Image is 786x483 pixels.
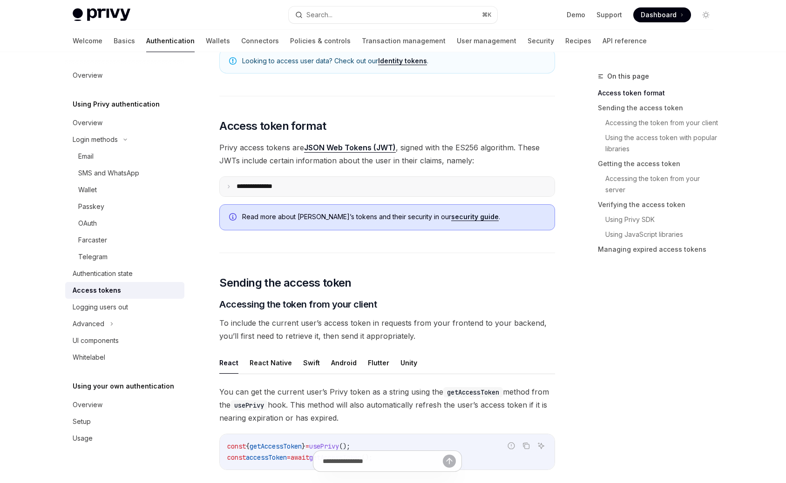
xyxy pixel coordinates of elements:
button: Toggle dark mode [698,7,713,22]
div: Usage [73,433,93,444]
span: getAccessToken [250,442,302,450]
a: Identity tokens [378,57,427,65]
div: Search... [306,9,332,20]
span: Accessing the token from your client [219,298,377,311]
button: Send message [443,455,456,468]
code: usePrivy [230,400,268,410]
div: Advanced [73,318,104,329]
a: Overview [65,114,184,131]
span: ⌘ K [482,11,492,19]
a: Authentication state [65,265,184,282]
a: Using the access token with popular libraries [605,130,721,156]
div: SMS and WhatsApp [78,168,139,179]
a: Usage [65,430,184,447]
div: Access tokens [73,285,121,296]
span: You can get the current user’s Privy token as a string using the method from the hook. This metho... [219,385,555,424]
a: API reference [603,30,647,52]
a: Access tokens [65,282,184,299]
div: Wallet [78,184,97,195]
a: Setup [65,413,184,430]
code: getAccessToken [443,387,503,397]
a: Basics [114,30,135,52]
a: Using Privy SDK [605,212,721,227]
svg: Note [229,57,237,65]
a: Dashboard [633,7,691,22]
a: SMS and WhatsApp [65,165,184,181]
a: Managing expired access tokens [598,242,721,257]
button: React [219,352,238,374]
a: Recipes [565,30,591,52]
a: Whitelabel [65,349,184,366]
div: Whitelabel [73,352,105,363]
a: Welcome [73,30,102,52]
a: Security [528,30,554,52]
div: Overview [73,70,102,81]
a: security guide [451,213,499,221]
span: To include the current user’s access token in requests from your frontend to your backend, you’ll... [219,316,555,342]
a: Accessing the token from your server [605,171,721,197]
div: Telegram [78,251,108,262]
a: Farcaster [65,232,184,248]
div: Logging users out [73,302,128,313]
span: Privy access tokens are , signed with the ES256 algorithm. These JWTs include certain information... [219,141,555,167]
div: Farcaster [78,235,107,246]
span: Sending the access token [219,275,352,290]
div: Overview [73,117,102,128]
a: Wallet [65,181,184,198]
div: Overview [73,399,102,410]
h5: Using your own authentication [73,381,174,392]
a: Using JavaScript libraries [605,227,721,242]
span: usePrivy [309,442,339,450]
div: Passkey [78,201,104,212]
span: = [305,442,309,450]
a: Authentication [146,30,195,52]
a: Accessing the token from your client [605,115,721,130]
span: { [246,442,250,450]
span: Read more about [PERSON_NAME]’s tokens and their security in our . [242,212,545,221]
button: Search...⌘K [289,7,497,23]
a: Transaction management [362,30,446,52]
a: Email [65,148,184,165]
button: Android [331,352,357,374]
button: Flutter [368,352,389,374]
button: Report incorrect code [505,440,517,452]
a: JSON Web Tokens (JWT) [304,143,396,153]
a: Wallets [206,30,230,52]
a: User management [457,30,516,52]
a: Telegram [65,248,184,265]
a: Logging users out [65,299,184,315]
a: Verifying the access token [598,197,721,212]
span: Looking to access user data? Check out our . [242,56,545,66]
button: Copy the contents from the code block [520,440,532,452]
button: Unity [400,352,417,374]
span: Access token format [219,119,326,134]
span: Dashboard [641,10,677,20]
div: Login methods [73,134,118,145]
a: Sending the access token [598,101,721,115]
button: Ask AI [535,440,547,452]
span: const [227,442,246,450]
a: UI components [65,332,184,349]
a: Passkey [65,198,184,215]
a: Policies & controls [290,30,351,52]
h5: Using Privy authentication [73,99,160,110]
a: OAuth [65,215,184,232]
a: Overview [65,396,184,413]
div: Setup [73,416,91,427]
div: Authentication state [73,268,133,279]
button: Swift [303,352,320,374]
a: Connectors [241,30,279,52]
div: UI components [73,335,119,346]
span: (); [339,442,350,450]
a: Demo [567,10,585,20]
a: Getting the access token [598,156,721,171]
span: } [302,442,305,450]
svg: Info [229,213,238,222]
button: React Native [250,352,292,374]
img: light logo [73,8,130,21]
a: Overview [65,67,184,84]
a: Access token format [598,86,721,101]
div: Email [78,151,94,162]
div: OAuth [78,218,97,229]
a: Support [596,10,622,20]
